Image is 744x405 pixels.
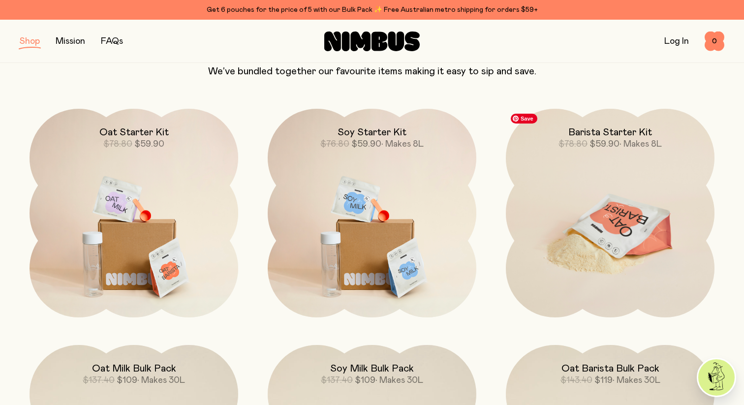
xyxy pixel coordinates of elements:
span: $59.90 [351,140,381,149]
h2: Oat Starter Kit [99,126,169,138]
a: Mission [56,37,85,46]
span: $76.80 [320,140,349,149]
a: Log In [664,37,689,46]
span: $119 [594,376,613,385]
h2: Soy Milk Bulk Pack [330,363,414,374]
div: Get 6 pouches for the price of 5 with our Bulk Pack ✨ Free Australian metro shipping for orders $59+ [20,4,724,16]
span: $78.80 [558,140,588,149]
span: • Makes 30L [137,376,185,385]
span: Save [511,114,537,124]
span: $59.90 [589,140,620,149]
span: • Makes 30L [375,376,423,385]
span: $137.40 [321,376,353,385]
span: $78.80 [103,140,132,149]
a: Soy Starter Kit$76.80$59.90• Makes 8L [268,109,476,317]
span: • Makes 30L [613,376,660,385]
h2: Soy Starter Kit [338,126,406,138]
span: • Makes 8L [381,140,424,149]
img: agent [698,359,735,396]
span: • Makes 8L [620,140,662,149]
p: We’ve bundled together our favourite items making it easy to sip and save. [20,65,724,77]
a: Barista Starter Kit$78.80$59.90• Makes 8L [506,109,714,317]
span: $109 [355,376,375,385]
span: $109 [117,376,137,385]
a: FAQs [101,37,123,46]
h2: Oat Barista Bulk Pack [561,363,659,374]
h2: Barista Starter Kit [568,126,652,138]
h2: Oat Milk Bulk Pack [92,363,176,374]
span: $137.40 [83,376,115,385]
span: $59.90 [134,140,164,149]
a: Oat Starter Kit$78.80$59.90 [30,109,238,317]
span: $143.40 [560,376,592,385]
button: 0 [705,31,724,51]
